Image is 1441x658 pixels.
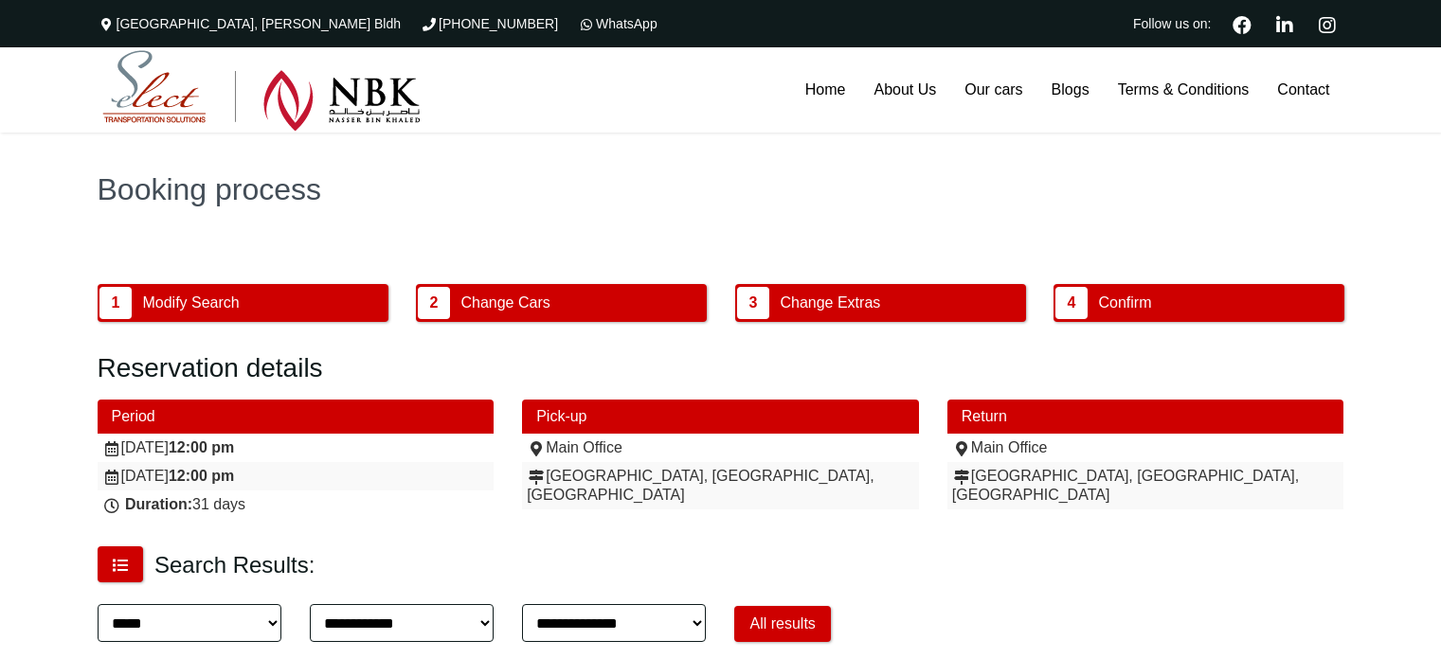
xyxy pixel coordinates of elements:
strong: 12:00 pm [169,439,234,455]
a: Facebook [1225,13,1259,34]
img: Select Rent a Car [102,50,421,132]
div: [DATE] [102,438,490,457]
h1: Booking process [98,174,1344,205]
div: Main Office [527,438,914,457]
div: Main Office [952,438,1340,457]
a: Home [791,47,860,133]
div: [GEOGRAPHIC_DATA], [GEOGRAPHIC_DATA], [GEOGRAPHIC_DATA] [527,467,914,505]
a: About Us [859,47,950,133]
strong: 12:00 pm [169,468,234,484]
a: Instagram [1311,13,1344,34]
span: Modify Search [135,285,245,321]
a: Contact [1263,47,1343,133]
button: 3 Change Extras [735,284,1026,322]
span: Change Extras [773,285,887,321]
div: [DATE] [102,467,490,486]
button: 2 Change Cars [416,284,707,322]
span: 4 [1055,287,1088,319]
div: 31 days [102,495,490,514]
h3: Search Results: [154,551,315,579]
a: Linkedin [1269,13,1302,34]
span: 3 [737,287,769,319]
div: Period [98,400,495,434]
a: Blogs [1037,47,1104,133]
a: WhatsApp [577,16,657,31]
h2: Reservation details [98,352,1344,384]
span: 2 [418,287,450,319]
button: All results [734,606,830,642]
span: 1 [99,287,132,319]
div: Return [947,400,1344,434]
a: Our cars [950,47,1036,133]
div: Pick-up [522,400,919,434]
a: Terms & Conditions [1104,47,1264,133]
button: 1 Modify Search [98,284,388,322]
span: Confirm [1091,285,1158,321]
a: [PHONE_NUMBER] [420,16,558,31]
button: 4 Confirm [1054,284,1344,322]
div: [GEOGRAPHIC_DATA], [GEOGRAPHIC_DATA], [GEOGRAPHIC_DATA] [952,467,1340,505]
strong: Duration: [125,496,192,512]
span: Change Cars [454,285,556,321]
